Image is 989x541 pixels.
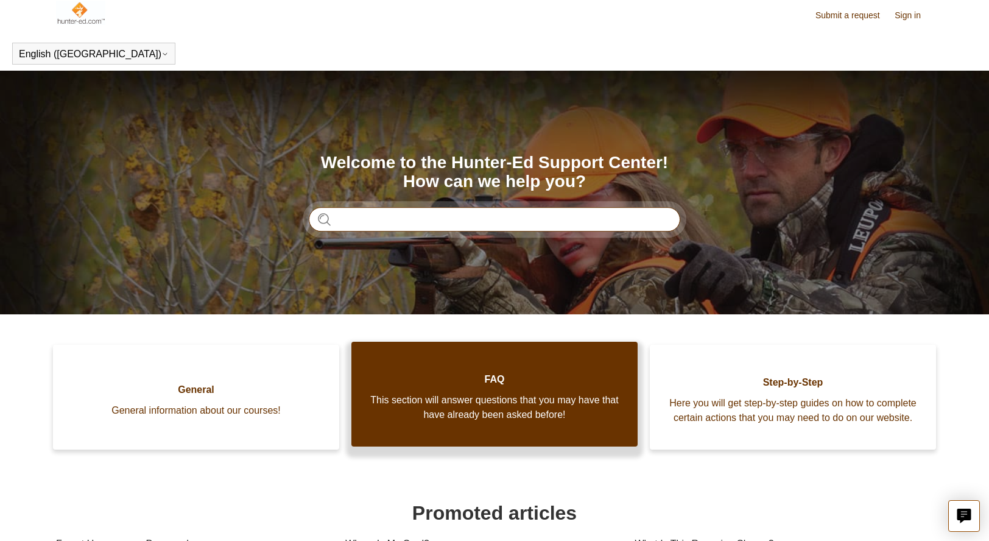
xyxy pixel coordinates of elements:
h1: Welcome to the Hunter-Ed Support Center! How can we help you? [309,154,680,191]
span: Step-by-Step [668,375,918,390]
span: General information about our courses! [71,403,321,418]
a: Sign in [895,9,933,22]
a: Step-by-Step Here you will get step-by-step guides on how to complete certain actions that you ma... [650,345,936,450]
h1: Promoted articles [56,498,933,528]
a: FAQ This section will answer questions that you may have that have already been asked before! [351,342,638,447]
a: General General information about our courses! [53,345,339,450]
span: This section will answer questions that you may have that have already been asked before! [370,393,619,422]
a: Submit a request [815,9,892,22]
button: Live chat [948,500,980,532]
span: Here you will get step-by-step guides on how to complete certain actions that you may need to do ... [668,396,918,425]
img: Hunter-Ed Help Center home page [56,1,105,25]
input: Search [309,207,680,232]
span: FAQ [370,372,619,387]
button: English ([GEOGRAPHIC_DATA]) [19,49,169,60]
span: General [71,383,321,397]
